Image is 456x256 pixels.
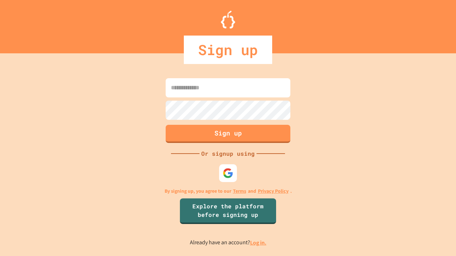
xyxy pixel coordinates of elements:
[233,187,246,195] a: Terms
[223,168,233,178] img: google-icon.svg
[258,187,289,195] a: Privacy Policy
[166,125,290,143] button: Sign up
[184,36,272,64] div: Sign up
[199,149,256,158] div: Or signup using
[221,11,235,28] img: Logo.svg
[165,187,292,195] p: By signing up, you agree to our and .
[190,238,266,247] p: Already have an account?
[180,198,276,224] a: Explore the platform before signing up
[250,239,266,246] a: Log in.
